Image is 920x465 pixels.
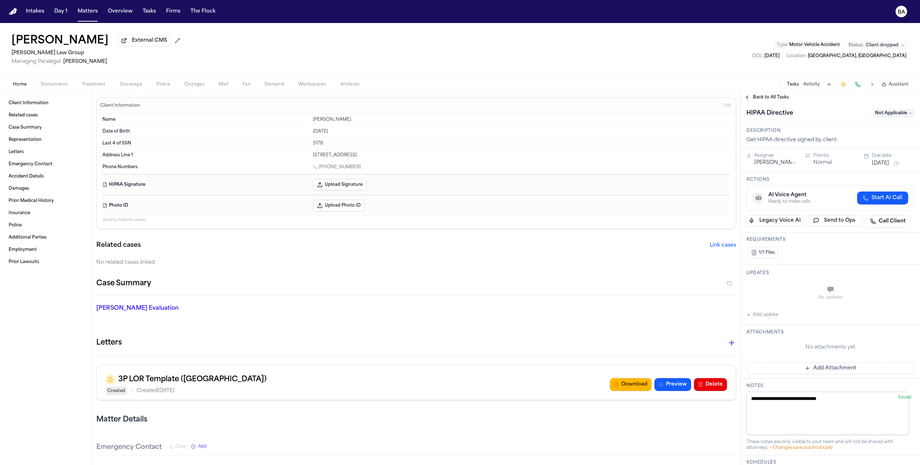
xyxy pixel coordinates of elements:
[313,200,365,211] button: Upload Photo ID
[746,439,914,451] div: These notes are only visible to your team and will not be shared with attorneys.
[806,215,863,226] button: Send to Ops
[313,129,730,134] div: [DATE]
[140,5,159,18] a: Tasks
[838,79,848,89] button: Create Immediate Task
[75,5,101,18] a: Matters
[63,59,107,64] span: [PERSON_NAME]
[824,79,834,89] button: Add Task
[750,52,782,60] button: Edit DOL: 2025-04-14
[724,103,731,108] span: Edit
[198,444,207,450] span: Add
[759,250,775,255] span: 1/1 Files
[6,220,86,231] a: Police
[753,95,789,100] span: Back to All Tasks
[313,152,730,158] div: [STREET_ADDRESS]
[99,103,142,109] h3: Client Information
[313,117,730,123] div: [PERSON_NAME]
[754,153,797,158] div: Assignee
[169,444,187,450] button: Clear Emergency Contact
[340,82,360,87] span: Artifacts
[857,192,908,204] button: Start AI Call
[746,295,914,300] div: No updates
[872,160,889,167] button: [DATE]
[752,54,763,58] span: DOL :
[803,82,820,87] button: Activity
[105,5,135,18] a: Overview
[741,95,792,100] button: Back to All Tasks
[777,43,788,47] span: Type :
[11,34,109,47] button: Edit matter name
[770,446,833,450] span: • Changes save automatically
[9,8,17,15] a: Home
[746,137,914,144] div: Get HIPAA directive signed by client
[23,5,47,18] a: Intakes
[102,200,309,211] dt: Photo ID
[188,5,218,18] button: The Flock
[298,82,326,87] span: Workspaces
[102,164,138,170] span: Phone Numbers
[96,304,304,313] p: [PERSON_NAME] Evaluation
[768,199,810,204] div: Ready to make calls
[845,41,908,50] button: Change status from Client dropped
[117,35,171,46] button: External CMS
[96,337,122,349] h1: Letters
[6,146,86,158] a: Letters
[813,153,856,158] div: Priority
[313,141,730,146] div: 5178
[6,134,86,146] a: Representation
[137,387,175,395] p: Created [DATE]
[219,82,228,87] span: Mail
[774,41,842,49] button: Edit Type: Motor Vehicle Accident
[746,383,914,389] h3: Notes
[6,207,86,219] a: Insurance
[768,192,810,199] div: AI Voice Agent
[175,444,187,450] span: Clear
[96,442,162,452] h3: Emergency Contact
[102,141,309,146] dt: Last 4 of SSN
[746,128,914,134] h3: Description
[710,242,736,249] button: Link cases
[13,82,27,87] span: Home
[892,159,901,168] button: Snooze task
[6,171,86,182] a: Accident Details
[120,82,142,87] span: Coverage
[848,42,864,48] span: Status:
[746,363,914,374] button: Add Attachment
[694,378,727,391] button: Delete
[865,215,910,228] a: Call Client
[785,52,908,60] button: Edit Location: Hollywood, FL
[744,107,796,119] h1: HIPAA Directive
[882,82,908,87] button: Assistant
[6,110,86,121] a: Related cases
[898,395,911,400] span: Saved
[6,97,86,109] a: Client Information
[243,82,250,87] span: Fax
[102,152,309,158] dt: Address Line 1
[96,278,151,289] h2: Case Summary
[6,158,86,170] a: Emergency Contact
[11,59,62,64] span: Managing Paralegal:
[96,259,736,266] div: No related cases linked
[163,5,183,18] button: Firms
[873,109,914,118] span: Not Applicable
[6,195,86,207] a: Prior Medical History
[51,5,70,18] button: Day 1
[102,179,309,190] dt: HIPAA Signature
[654,378,691,391] button: Preview
[105,387,127,395] span: Created
[313,179,367,190] button: Upload Signature
[96,240,141,250] h2: Related cases
[82,82,106,87] span: Treatment
[746,177,914,183] h3: Actions
[131,387,133,395] span: •
[722,100,733,111] button: Edit
[11,34,109,47] h1: [PERSON_NAME]
[6,183,86,194] a: Damages
[746,344,914,351] div: No attachments yet
[6,244,86,255] a: Employment
[96,415,147,425] h2: Matter Details
[6,122,86,133] a: Case Summary
[755,194,762,202] span: 🤖
[746,270,914,276] h3: Updates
